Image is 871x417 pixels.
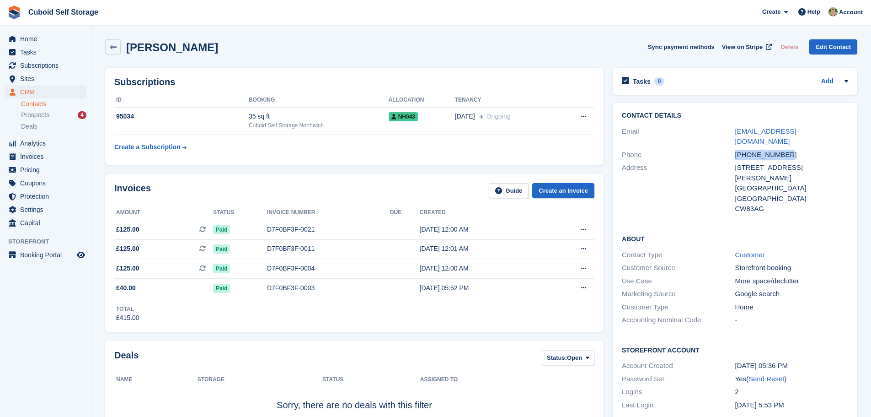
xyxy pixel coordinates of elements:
[762,7,780,16] span: Create
[735,276,848,287] div: More space/declutter
[213,206,267,220] th: Status
[277,400,432,410] span: Sorry, there are no deals with this filter
[622,150,735,160] div: Phone
[735,194,848,204] div: [GEOGRAPHIC_DATA]
[116,305,139,313] div: Total
[322,373,420,387] th: Status
[735,263,848,273] div: Storefront booking
[5,32,86,45] a: menu
[213,244,230,254] span: Paid
[622,400,735,411] div: Last Login
[20,86,75,98] span: CRM
[114,183,151,198] h2: Invoices
[20,46,75,59] span: Tasks
[5,137,86,150] a: menu
[267,206,390,220] th: Invoice number
[735,387,848,397] div: 2
[78,111,86,119] div: 4
[821,76,834,87] a: Add
[249,121,389,130] div: Cuboid Self Storage Northwich
[735,315,848,325] div: -
[622,374,735,385] div: Password Set
[5,177,86,190] a: menu
[5,217,86,229] a: menu
[622,162,735,214] div: Address
[114,77,594,87] h2: Subscriptions
[622,250,735,260] div: Contact Type
[735,361,848,371] div: [DATE] 05:36 PM
[213,264,230,273] span: Paid
[116,244,139,254] span: £125.00
[567,353,582,363] span: Open
[20,249,75,261] span: Booking Portal
[21,122,86,131] a: Deals
[25,5,102,20] a: Cuboid Self Storage
[828,7,838,16] img: Chelsea Kitts
[735,374,848,385] div: Yes
[116,283,136,293] span: £40.00
[648,39,715,54] button: Sync payment methods
[547,353,567,363] span: Status:
[542,350,594,365] button: Status: Open
[735,150,848,160] div: [PHONE_NUMBER]
[7,5,21,19] img: stora-icon-8386f47178a22dfd0bd8f6a31ec36ba5ce8667c1dd55bd0f319d3a0aa187defe.svg
[20,203,75,216] span: Settings
[20,177,75,190] span: Coupons
[735,289,848,299] div: Google search
[746,375,786,383] span: ( )
[249,112,389,121] div: 35 sq ft
[20,190,75,203] span: Protection
[75,249,86,260] a: Preview store
[267,264,390,273] div: D7F0BF3F-0004
[622,315,735,325] div: Accounting Nominal Code
[198,373,322,387] th: Storage
[249,93,389,108] th: Booking
[455,112,475,121] span: [DATE]
[390,206,420,220] th: Due
[777,39,802,54] button: Delete
[654,77,665,86] div: 0
[5,59,86,72] a: menu
[20,32,75,45] span: Home
[5,150,86,163] a: menu
[114,139,187,156] a: Create a Subscription
[267,225,390,234] div: D7F0BF3F-0021
[633,77,651,86] h2: Tasks
[116,225,139,234] span: £125.00
[267,283,390,293] div: D7F0BF3F-0003
[622,345,848,354] h2: Storefront Account
[5,72,86,85] a: menu
[748,375,784,383] a: Send Reset
[21,122,37,131] span: Deals
[389,112,418,121] span: NH043
[5,86,86,98] a: menu
[116,313,139,323] div: £415.00
[420,244,545,254] div: [DATE] 12:01 AM
[622,387,735,397] div: Logins
[114,350,139,367] h2: Deals
[622,112,848,119] h2: Contact Details
[622,234,848,243] h2: About
[21,100,86,108] a: Contacts
[5,249,86,261] a: menu
[5,46,86,59] a: menu
[420,283,545,293] div: [DATE] 05:52 PM
[21,111,49,119] span: Prospects
[114,112,249,121] div: 95034
[532,183,594,198] a: Create an Invoice
[8,237,91,246] span: Storefront
[114,142,181,152] div: Create a Subscription
[213,284,230,293] span: Paid
[20,59,75,72] span: Subscriptions
[114,206,213,220] th: Amount
[420,264,545,273] div: [DATE] 12:00 AM
[5,163,86,176] a: menu
[839,8,863,17] span: Account
[213,225,230,234] span: Paid
[735,401,784,409] time: 2025-07-11 16:53:06 UTC
[114,93,249,108] th: ID
[20,72,75,85] span: Sites
[267,244,390,254] div: D7F0BF3F-0011
[20,137,75,150] span: Analytics
[735,204,848,214] div: CW83AG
